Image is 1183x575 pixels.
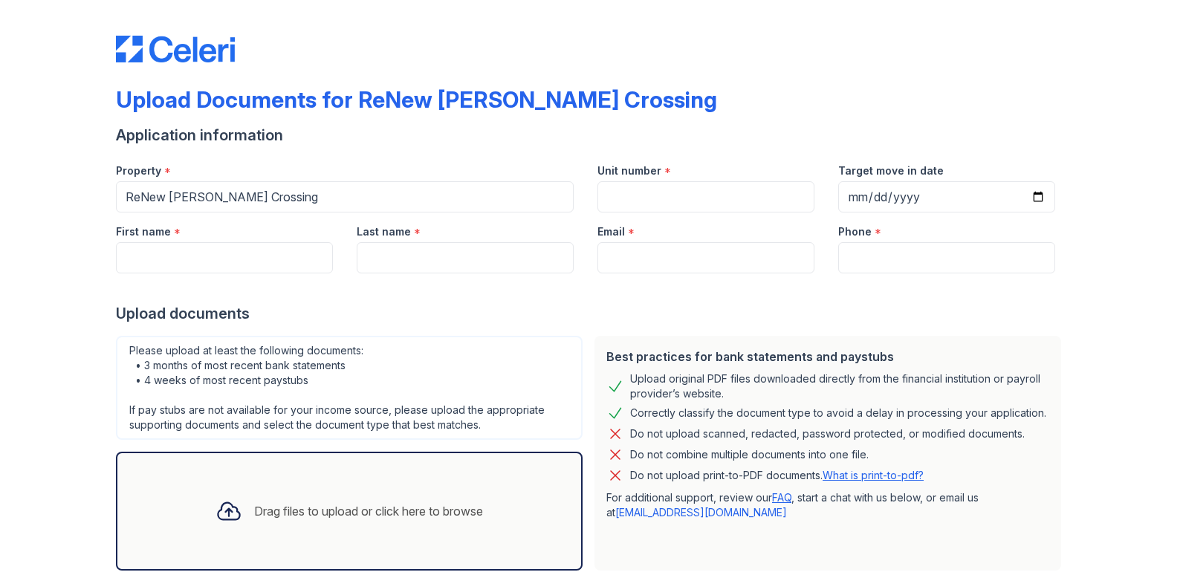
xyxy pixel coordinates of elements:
div: Do not upload scanned, redacted, password protected, or modified documents. [630,425,1025,443]
a: FAQ [772,491,791,504]
div: Upload original PDF files downloaded directly from the financial institution or payroll provider’... [630,371,1049,401]
div: Correctly classify the document type to avoid a delay in processing your application. [630,404,1046,422]
label: Target move in date [838,163,944,178]
a: What is print-to-pdf? [823,469,924,481]
label: Email [597,224,625,239]
div: Best practices for bank statements and paystubs [606,348,1049,366]
p: Do not upload print-to-PDF documents. [630,468,924,483]
div: Please upload at least the following documents: • 3 months of most recent bank statements • 4 wee... [116,336,583,440]
img: CE_Logo_Blue-a8612792a0a2168367f1c8372b55b34899dd931a85d93a1a3d3e32e68fde9ad4.png [116,36,235,62]
div: Drag files to upload or click here to browse [254,502,483,520]
label: Unit number [597,163,661,178]
div: Upload documents [116,303,1067,324]
a: [EMAIL_ADDRESS][DOMAIN_NAME] [615,506,787,519]
p: For additional support, review our , start a chat with us below, or email us at [606,490,1049,520]
label: Last name [357,224,411,239]
label: Property [116,163,161,178]
div: Application information [116,125,1067,146]
label: First name [116,224,171,239]
div: Upload Documents for ReNew [PERSON_NAME] Crossing [116,86,717,113]
label: Phone [838,224,872,239]
div: Do not combine multiple documents into one file. [630,446,869,464]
